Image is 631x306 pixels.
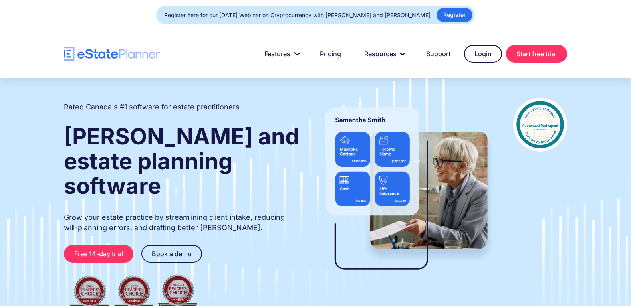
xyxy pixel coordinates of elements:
a: Free 14-day trial [64,245,133,263]
img: estate planner showing wills to their clients, using eState Planner, a leading estate planning so... [316,98,497,285]
a: Book a demo [141,245,202,263]
a: Features [255,46,306,62]
a: Login [464,45,502,63]
a: Resources [355,46,413,62]
strong: [PERSON_NAME] and estate planning software [64,123,299,199]
a: home [64,47,160,61]
div: Register here for our [DATE] Webinar on Cryptocurrency with [PERSON_NAME] and [PERSON_NAME] [164,10,431,21]
p: Grow your estate practice by streamlining client intake, reducing will-planning errors, and draft... [64,212,300,233]
a: Pricing [310,46,351,62]
a: Support [417,46,460,62]
a: Start free trial [506,45,567,63]
a: Register [437,8,472,22]
h2: Rated Canada's #1 software for estate practitioners [64,102,240,112]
